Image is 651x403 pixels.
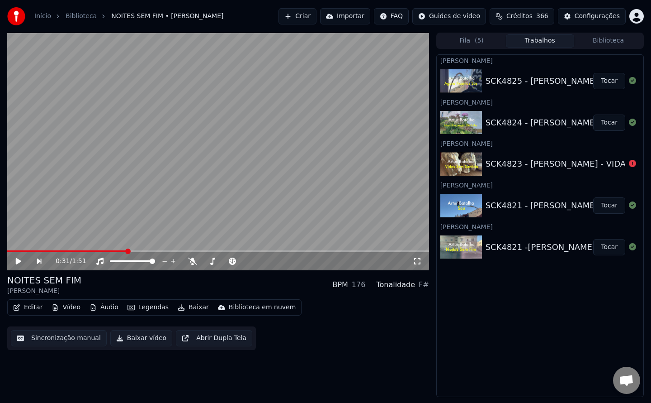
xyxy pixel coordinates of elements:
[56,257,77,266] div: /
[124,301,172,314] button: Legendas
[376,279,415,290] div: Tonalidade
[506,12,533,21] span: Créditos
[558,8,626,24] button: Configurações
[593,73,625,89] button: Tocar
[437,96,643,107] div: [PERSON_NAME]
[56,257,70,266] span: 0:31
[374,8,409,24] button: FAQ
[506,34,574,48] button: Trabalhos
[593,115,625,131] button: Tocar
[229,303,296,312] div: Biblioteca em nuvem
[34,12,224,21] nav: breadcrumb
[111,12,223,21] span: NOITES SEM FIM • [PERSON_NAME]
[437,138,643,149] div: [PERSON_NAME]
[412,8,486,24] button: Guides de vídeo
[7,7,25,25] img: youka
[536,12,548,21] span: 366
[176,330,252,346] button: Abrir Dupla Tela
[575,12,620,21] div: Configurações
[48,301,84,314] button: Vídeo
[9,301,46,314] button: Editar
[437,221,643,232] div: [PERSON_NAME]
[332,279,348,290] div: BPM
[278,8,316,24] button: Criar
[613,367,640,394] div: Open chat
[86,301,122,314] button: Áudio
[593,197,625,214] button: Tocar
[475,36,484,45] span: ( 5 )
[7,287,81,296] div: [PERSON_NAME]
[490,8,554,24] button: Créditos366
[574,34,642,48] button: Biblioteca
[437,55,643,66] div: [PERSON_NAME]
[437,179,643,190] div: [PERSON_NAME]
[593,239,625,255] button: Tocar
[110,330,172,346] button: Baixar vídeo
[486,199,624,212] div: SCK4821 - [PERSON_NAME] - SOU
[438,34,506,48] button: Fila
[11,330,107,346] button: Sincronização manual
[72,257,86,266] span: 1:51
[7,274,81,287] div: NOITES SEM FIM
[320,8,370,24] button: Importar
[419,279,429,290] div: F#
[174,301,212,314] button: Baixar
[34,12,51,21] a: Início
[352,279,366,290] div: 176
[66,12,97,21] a: Biblioteca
